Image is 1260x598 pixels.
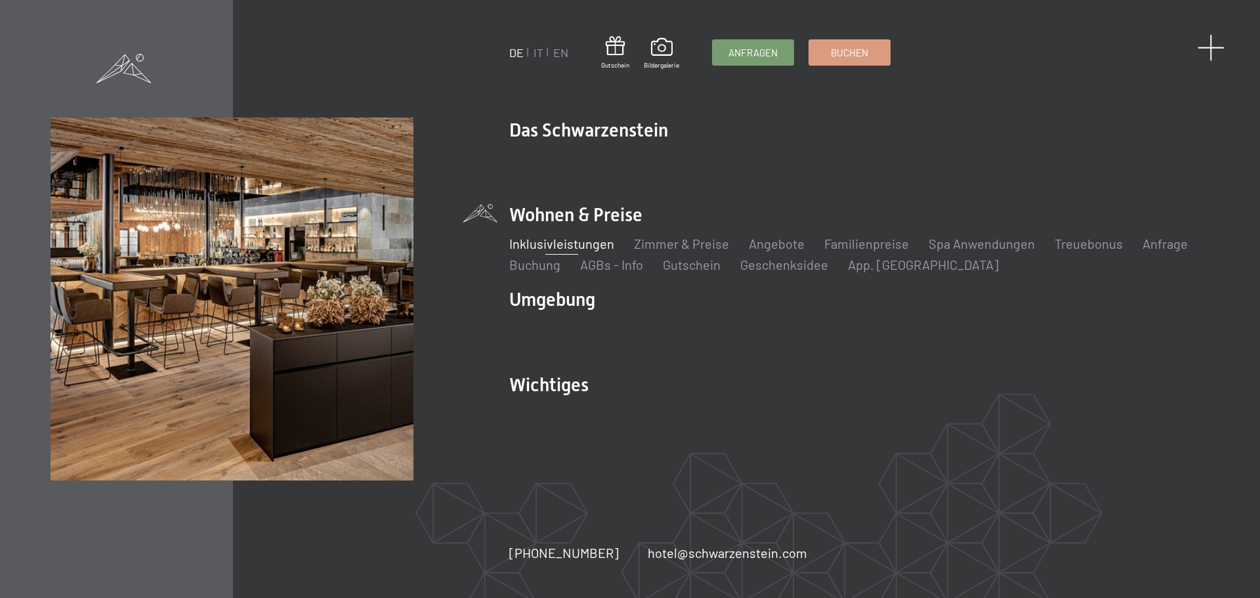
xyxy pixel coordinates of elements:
[509,257,560,272] a: Buchung
[634,236,729,251] a: Zimmer & Preise
[848,257,999,272] a: App. [GEOGRAPHIC_DATA]
[1143,236,1188,251] a: Anfrage
[824,236,909,251] a: Familienpreise
[1055,236,1123,251] a: Treuebonus
[740,257,828,272] a: Geschenksidee
[929,236,1035,251] a: Spa Anwendungen
[601,36,629,70] a: Gutschein
[509,544,619,562] a: [PHONE_NUMBER]
[648,544,807,562] a: hotel@schwarzenstein.com
[809,40,890,65] a: Buchen
[580,257,643,272] a: AGBs - Info
[509,545,619,561] span: [PHONE_NUMBER]
[728,46,778,60] span: Anfragen
[663,257,721,272] a: Gutschein
[644,60,679,70] span: Bildergalerie
[831,46,868,60] span: Buchen
[601,60,629,70] span: Gutschein
[713,40,793,65] a: Anfragen
[534,45,543,60] a: IT
[509,236,614,251] a: Inklusivleistungen
[644,38,679,70] a: Bildergalerie
[553,45,568,60] a: EN
[509,45,524,60] a: DE
[749,236,805,251] a: Angebote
